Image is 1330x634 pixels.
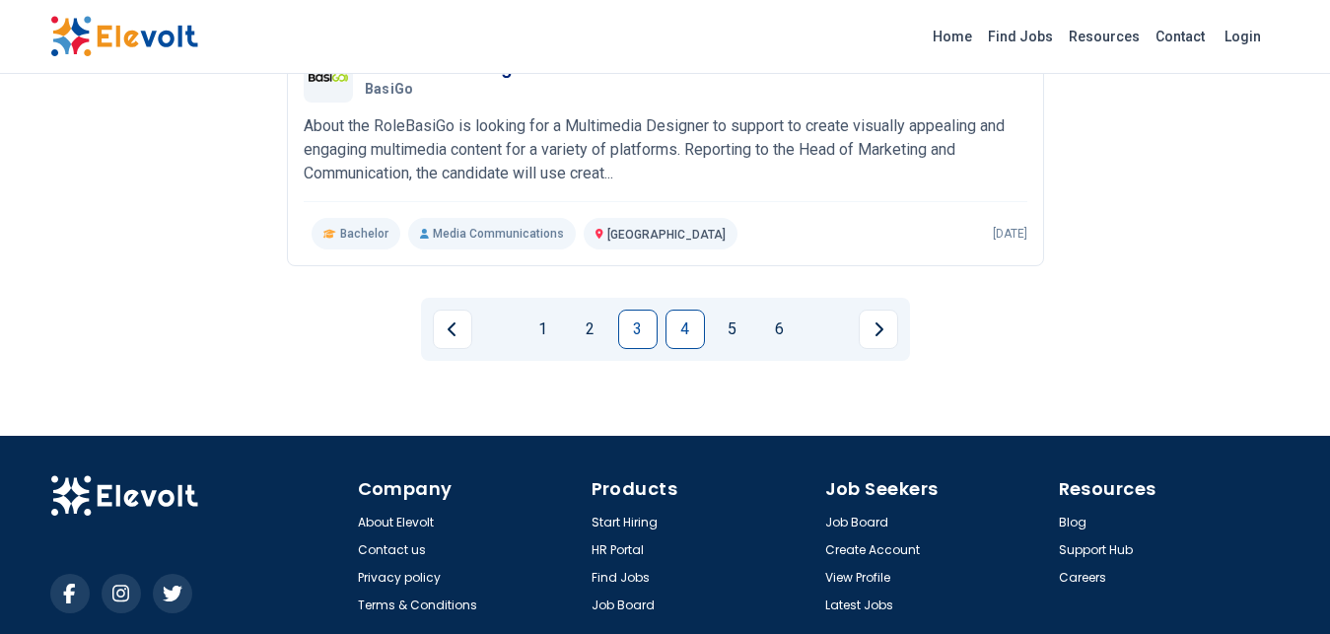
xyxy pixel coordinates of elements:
[304,53,1027,249] a: BasiGoMulti Media DesignerBasiGoAbout the RoleBasiGo is looking for a Multimedia Designer to supp...
[592,598,655,613] a: Job Board
[1059,475,1281,503] h4: Resources
[1059,542,1133,558] a: Support Hub
[592,515,658,530] a: Start Hiring
[408,218,576,249] p: Media Communications
[433,310,898,349] ul: Pagination
[358,475,580,503] h4: Company
[1231,539,1330,634] iframe: Chat Widget
[358,598,477,613] a: Terms & Conditions
[713,310,752,349] a: Page 5
[358,542,426,558] a: Contact us
[304,114,1027,185] p: About the RoleBasiGo is looking for a Multimedia Designer to support to create visually appealing...
[825,475,1047,503] h4: Job Seekers
[618,310,658,349] a: Page 3 is your current page
[592,570,650,586] a: Find Jobs
[859,310,898,349] a: Next page
[592,542,644,558] a: HR Portal
[825,570,890,586] a: View Profile
[825,542,920,558] a: Create Account
[433,310,472,349] a: Previous page
[571,310,610,349] a: Page 2
[760,310,800,349] a: Page 6
[1059,515,1086,530] a: Blog
[665,310,705,349] a: Page 4
[1213,17,1273,56] a: Login
[365,81,414,99] span: BasiGo
[309,74,348,82] img: BasiGo
[524,310,563,349] a: Page 1
[358,570,441,586] a: Privacy policy
[592,475,813,503] h4: Products
[1148,21,1213,52] a: Contact
[50,16,198,57] img: Elevolt
[993,226,1027,242] p: [DATE]
[358,515,434,530] a: About Elevolt
[607,228,726,242] span: [GEOGRAPHIC_DATA]
[340,226,388,242] span: Bachelor
[825,515,888,530] a: Job Board
[1061,21,1148,52] a: Resources
[1059,570,1106,586] a: Careers
[980,21,1061,52] a: Find Jobs
[825,598,893,613] a: Latest Jobs
[925,21,980,52] a: Home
